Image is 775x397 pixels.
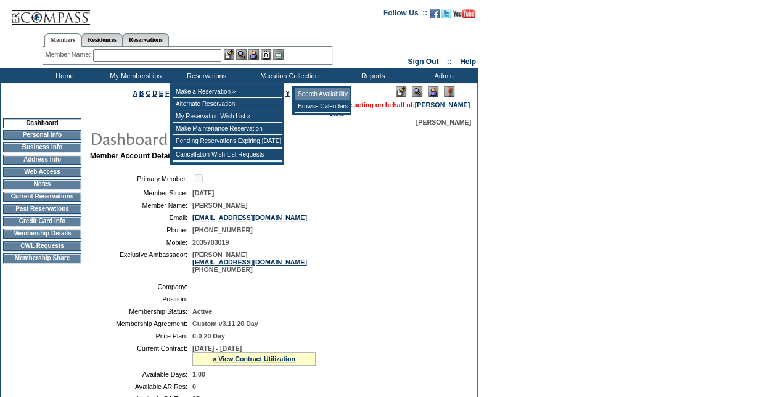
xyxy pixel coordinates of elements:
a: D [152,89,157,97]
a: [PERSON_NAME] [415,101,470,108]
td: Membership Status: [95,308,187,315]
a: Help [460,57,476,66]
td: Make Maintenance Reservation [173,123,282,135]
td: Mobile: [95,239,187,246]
img: b_edit.gif [224,49,234,60]
td: Reports [336,68,407,83]
span: [DATE] [192,189,214,197]
td: Vacation Collection [240,68,336,83]
a: [EMAIL_ADDRESS][DOMAIN_NAME] [192,214,307,221]
a: A [133,89,137,97]
div: Member Name: [46,49,93,60]
td: Business Info [3,142,81,152]
td: My Reservation Wish List » [173,110,282,123]
td: Pending Reservations Expiring [DATE] [173,135,282,147]
a: Residences [81,33,123,46]
td: My Memberships [99,68,170,83]
span: [PHONE_NUMBER] [192,226,253,234]
td: CWL Requests [3,241,81,251]
td: Member Since: [95,189,187,197]
td: Current Contract: [95,345,187,366]
a: F [165,89,170,97]
td: Past Reservations [3,204,81,214]
span: Custom v3.11 20 Day [192,320,258,327]
a: Reservations [123,33,169,46]
td: Home [28,68,99,83]
td: Search Availability [295,88,350,100]
span: [PERSON_NAME] [PHONE_NUMBER] [192,251,307,273]
td: Personal Info [3,130,81,140]
td: Membership Share [3,253,81,263]
td: Cancellation Wish List Requests [173,149,282,161]
img: Reservations [261,49,271,60]
td: Address Info [3,155,81,165]
td: Make a Reservation » [173,86,282,98]
td: Available AR Res: [95,383,187,390]
td: Dashboard [3,118,81,128]
img: b_calculator.gif [273,49,284,60]
span: 1.00 [192,370,205,378]
td: Primary Member: [95,173,187,184]
a: » View Contract Utilization [213,355,295,362]
td: Alternate Reservation [173,98,282,110]
a: E [159,89,163,97]
img: pgTtlDashboard.gif [89,126,336,150]
td: Member Name: [95,202,187,209]
img: Become our fan on Facebook [430,9,440,18]
span: Active [192,308,212,315]
td: Available Days: [95,370,187,378]
td: Exclusive Ambassador: [95,251,187,273]
span: 0-0 20 Day [192,332,225,340]
a: Follow us on Twitter [441,12,451,20]
img: Log Concern/Member Elevation [444,86,454,97]
a: Sign Out [408,57,438,66]
td: Web Access [3,167,81,177]
a: C [146,89,150,97]
img: View Mode [412,86,422,97]
td: Phone: [95,226,187,234]
td: Position: [95,295,187,303]
td: Credit Card Info [3,216,81,226]
span: [DATE] - [DATE] [192,345,242,352]
td: Notes [3,179,81,189]
td: Price Plan: [95,332,187,340]
td: Current Reservations [3,192,81,202]
b: Member Account Details [90,152,176,160]
img: Edit Mode [396,86,406,97]
img: Follow us on Twitter [441,9,451,18]
a: Y [285,89,290,97]
img: Impersonate [428,86,438,97]
span: [PERSON_NAME] [192,202,247,209]
a: Subscribe to our YouTube Channel [453,12,475,20]
td: Email: [95,214,187,221]
span: [PERSON_NAME] [416,118,471,126]
span: 0 [192,383,196,390]
td: Membership Details [3,229,81,239]
td: Admin [407,68,478,83]
a: B [139,89,144,97]
a: [EMAIL_ADDRESS][DOMAIN_NAME] [192,258,307,266]
td: Company: [95,283,187,290]
td: Reservations [170,68,240,83]
td: Membership Agreement: [95,320,187,327]
a: Become our fan on Facebook [430,12,440,20]
td: Follow Us :: [383,7,427,22]
img: Subscribe to our YouTube Channel [453,9,475,18]
a: Members [44,33,82,47]
td: Browse Calendars [295,100,350,113]
span: :: [447,57,452,66]
span: 2035703019 [192,239,229,246]
span: You are acting on behalf of: [329,101,470,108]
img: View [236,49,247,60]
img: Impersonate [248,49,259,60]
